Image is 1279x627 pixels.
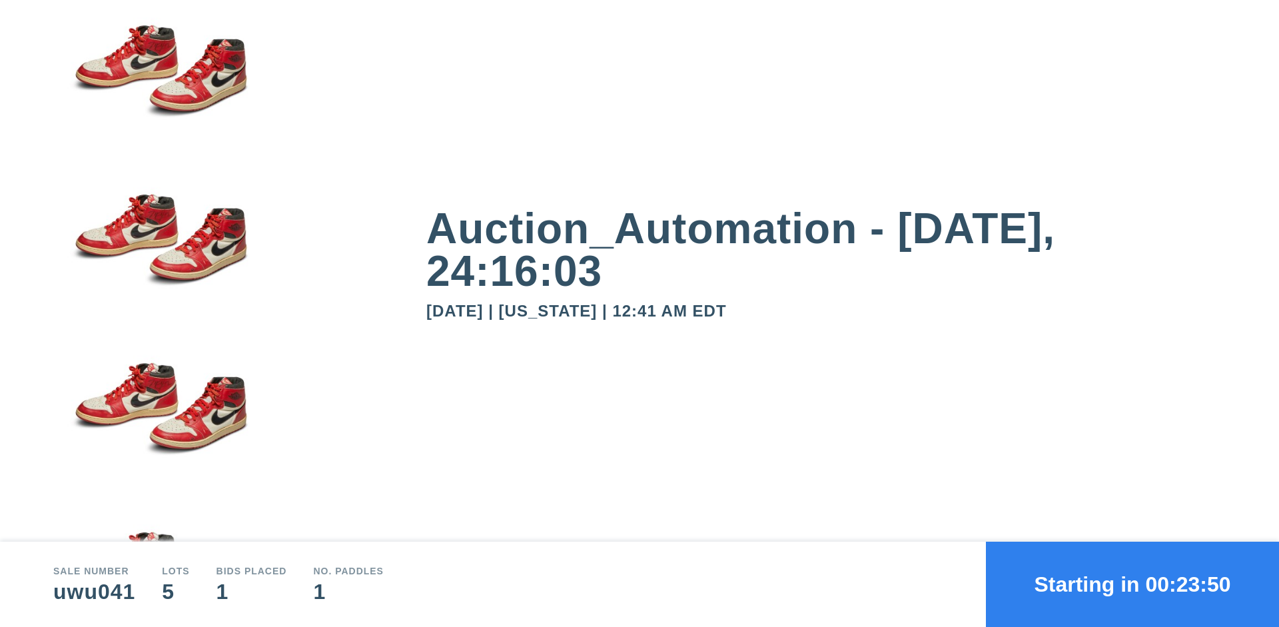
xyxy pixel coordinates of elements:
div: Bids Placed [216,566,287,576]
div: [DATE] | [US_STATE] | 12:41 AM EDT [426,303,1226,319]
div: No. Paddles [313,566,384,576]
div: Auction_Automation - [DATE], 24:16:03 [426,207,1226,293]
img: small [53,169,266,338]
div: 1 [313,581,384,602]
div: 1 [216,581,287,602]
div: Lots [162,566,189,576]
div: Sale number [53,566,135,576]
button: Starting in 00:23:50 [986,542,1279,627]
div: uwu041 [53,581,135,602]
img: small [53,338,266,507]
div: 5 [162,581,189,602]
